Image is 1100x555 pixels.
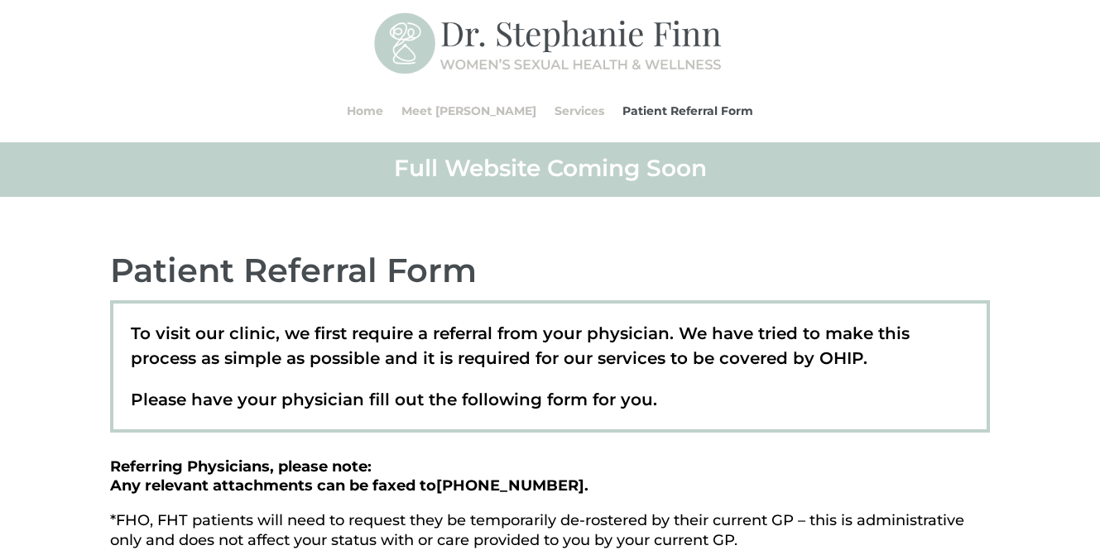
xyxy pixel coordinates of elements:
[131,387,969,412] p: Please have your physician fill out the following form for you.
[622,79,753,142] a: Patient Referral Form
[401,79,536,142] a: Meet [PERSON_NAME]
[347,79,383,142] a: Home
[436,476,584,495] span: [PHONE_NUMBER]
[110,249,990,300] h2: Patient Referral Form
[555,79,604,142] a: Services
[110,153,990,191] h2: Full Website Coming Soon
[110,457,588,495] strong: Referring Physicians, please note: Any relevant attachments can be faxed to .
[131,321,969,387] p: To visit our clinic, we first require a referral from your physician. We have tried to make this ...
